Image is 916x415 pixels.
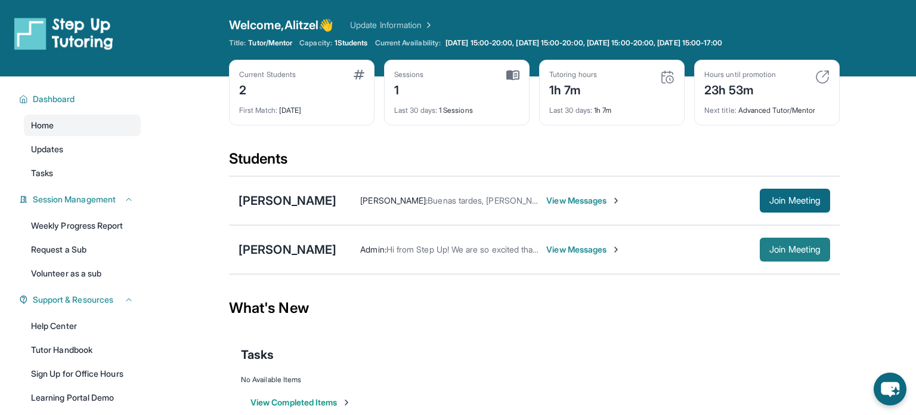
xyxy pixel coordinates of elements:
[549,106,592,115] span: Last 30 days :
[229,38,246,48] span: Title:
[769,197,821,204] span: Join Meeting
[24,162,141,184] a: Tasks
[549,70,597,79] div: Tutoring hours
[375,38,441,48] span: Current Availability:
[354,70,364,79] img: card
[239,241,336,258] div: [PERSON_NAME]
[33,294,113,306] span: Support & Resources
[394,106,437,115] span: Last 30 days :
[704,70,776,79] div: Hours until promotion
[360,195,428,205] span: [PERSON_NAME] :
[239,192,336,209] div: [PERSON_NAME]
[24,239,141,260] a: Request a Sub
[24,339,141,361] a: Tutor Handbook
[250,396,351,408] button: View Completed Items
[24,387,141,408] a: Learning Portal Demo
[350,19,434,31] a: Update Information
[28,193,134,205] button: Session Management
[611,245,621,254] img: Chevron-Right
[422,19,434,31] img: Chevron Right
[394,79,424,99] div: 1
[24,263,141,284] a: Volunteer as a sub
[428,195,853,205] span: Buenas tardes, [PERSON_NAME] quería recordarle que hoy tenemos una sesión con ambos de 3:30 a 4:3...
[24,315,141,337] a: Help Center
[241,346,274,363] span: Tasks
[874,373,906,405] button: chat-button
[760,238,830,262] button: Join Meeting
[704,106,736,115] span: Next title :
[546,195,621,207] span: View Messages
[33,193,116,205] span: Session Management
[229,282,840,334] div: What's New
[24,215,141,236] a: Weekly Progress Report
[611,196,621,205] img: Chevron-Right
[704,99,830,115] div: Advanced Tutor/Mentor
[506,70,519,81] img: card
[239,99,364,115] div: [DATE]
[28,93,134,105] button: Dashboard
[443,38,725,48] a: [DATE] 15:00-20:00, [DATE] 15:00-20:00, [DATE] 15:00-20:00, [DATE] 15:00-17:00
[239,79,296,99] div: 2
[24,139,141,160] a: Updates
[704,79,776,99] div: 23h 53m
[299,38,332,48] span: Capacity:
[248,38,292,48] span: Tutor/Mentor
[14,17,113,50] img: logo
[815,70,830,84] img: card
[31,143,64,155] span: Updates
[31,167,53,179] span: Tasks
[394,70,424,79] div: Sessions
[760,189,830,213] button: Join Meeting
[549,99,674,115] div: 1h 7m
[445,38,722,48] span: [DATE] 15:00-20:00, [DATE] 15:00-20:00, [DATE] 15:00-20:00, [DATE] 15:00-17:00
[229,17,333,33] span: Welcome, Alitzel 👋
[239,70,296,79] div: Current Students
[241,375,828,385] div: No Available Items
[229,149,840,176] div: Students
[239,106,277,115] span: First Match :
[549,79,597,99] div: 1h 7m
[31,119,54,131] span: Home
[24,115,141,136] a: Home
[546,244,621,256] span: View Messages
[335,38,368,48] span: 1 Students
[394,99,519,115] div: 1 Sessions
[360,244,386,254] span: Admin :
[24,363,141,385] a: Sign Up for Office Hours
[769,246,821,253] span: Join Meeting
[28,294,134,306] button: Support & Resources
[660,70,674,84] img: card
[33,93,75,105] span: Dashboard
